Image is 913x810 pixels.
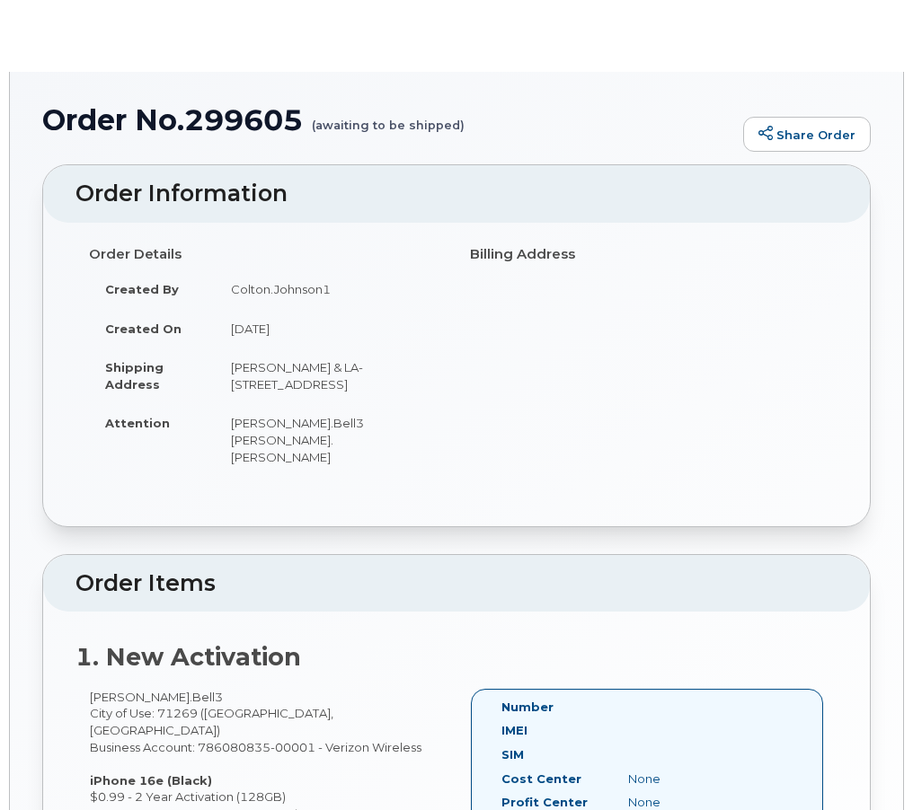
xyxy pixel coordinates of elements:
h1: Order No.299605 [42,104,734,136]
strong: Shipping Address [105,360,164,392]
label: Cost Center [501,770,581,788]
div: None [615,770,793,788]
h4: Order Details [89,247,443,262]
td: [DATE] [215,309,443,348]
strong: Attention [105,416,170,430]
a: Share Order [743,117,871,153]
label: IMEI [501,722,527,739]
strong: 1. New Activation [75,642,301,672]
td: [PERSON_NAME] & LA-[STREET_ADDRESS] [215,348,443,403]
label: SIM [501,746,524,763]
strong: iPhone 16e (Black) [90,773,212,788]
h2: Order Items [75,571,838,596]
td: [PERSON_NAME].Bell3 [PERSON_NAME].[PERSON_NAME] [215,403,443,476]
small: (awaiting to be shipped) [312,104,465,132]
strong: Created On [105,321,182,336]
strong: Created By [105,282,179,296]
td: Colton.Johnson1 [215,269,443,309]
h4: Billing Address [470,247,824,262]
h2: Order Information [75,181,838,207]
label: Number [501,699,554,716]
